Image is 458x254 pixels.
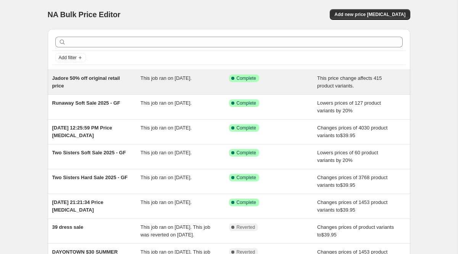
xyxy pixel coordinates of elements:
[52,150,126,155] span: Two Sisters Soft Sale 2025 - GF
[317,150,378,163] span: Lowers prices of 60 product variants by 20%
[140,150,192,155] span: This job ran on [DATE].
[317,125,387,138] span: Changes prices of 4030 product variants to
[48,10,121,19] span: NA Bulk Price Editor
[52,199,103,213] span: [DATE] 21:21:34 Price [MEDICAL_DATA]
[317,175,387,188] span: Changes prices of 3768 product variants to
[317,224,394,238] span: Changes prices of product variants to
[330,9,410,20] button: Add new price [MEDICAL_DATA]
[237,75,256,81] span: Complete
[140,199,192,205] span: This job ran on [DATE].
[140,125,192,131] span: This job ran on [DATE].
[321,232,337,238] span: $39.95
[317,199,387,213] span: Changes prices of 1453 product variants to
[237,100,256,106] span: Complete
[140,175,192,180] span: This job ran on [DATE].
[334,11,405,18] span: Add new price [MEDICAL_DATA]
[237,224,255,230] span: Reverted
[237,150,256,156] span: Complete
[55,53,86,62] button: Add filter
[317,75,382,89] span: This price change affects 415 product variants.
[52,75,120,89] span: Jadore 50% off original retail price
[237,199,256,205] span: Complete
[52,175,128,180] span: Two Sisters Hard Sale 2025 - GF
[340,182,355,188] span: $39.95
[237,175,256,181] span: Complete
[59,55,77,61] span: Add filter
[52,224,84,230] span: 39 dress sale
[340,133,355,138] span: $39.95
[52,100,120,106] span: Runaway Soft Sale 2025 - GF
[237,125,256,131] span: Complete
[317,100,381,113] span: Lowers prices of 127 product variants by 20%
[140,75,192,81] span: This job ran on [DATE].
[140,100,192,106] span: This job ran on [DATE].
[52,125,112,138] span: [DATE] 12:25:59 PM Price [MEDICAL_DATA]
[140,224,210,238] span: This job ran on [DATE]. This job was reverted on [DATE].
[340,207,355,213] span: $39.95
